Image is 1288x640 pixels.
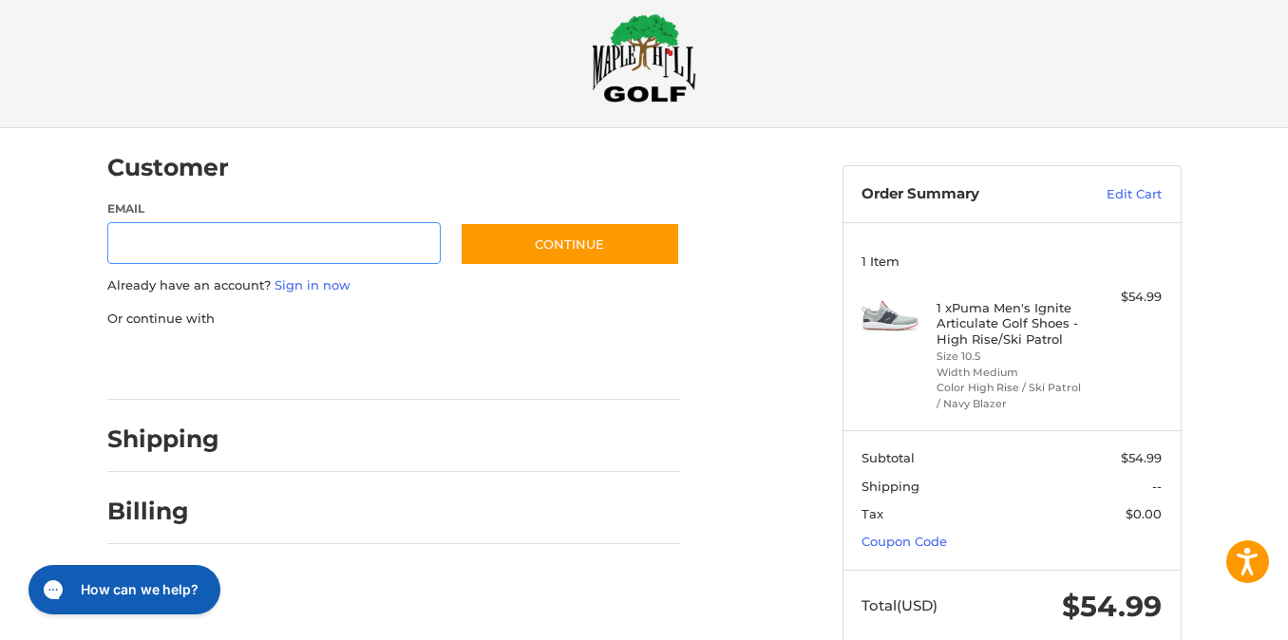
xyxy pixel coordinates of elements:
h3: Order Summary [862,185,1066,204]
p: Already have an account? [107,276,680,295]
label: Email [107,200,442,217]
span: -- [1152,479,1162,494]
span: Shipping [862,479,919,494]
a: Coupon Code [862,534,947,549]
h2: Customer [107,153,229,182]
li: Width Medium [937,365,1082,381]
span: Tax [862,506,883,521]
iframe: PayPal-paylater [262,347,405,381]
li: Color High Rise / Ski Patrol / Navy Blazer [937,380,1082,411]
span: Total (USD) [862,596,938,614]
p: Or continue with [107,310,680,329]
a: Sign in now [275,277,350,292]
li: Size 10.5 [937,348,1082,365]
iframe: PayPal-paypal [101,347,243,381]
iframe: Google Customer Reviews [1131,589,1288,640]
h2: Shipping [107,424,219,454]
img: Maple Hill Golf [592,13,696,103]
iframe: Gorgias live chat messenger [19,558,226,621]
span: $54.99 [1062,589,1162,624]
button: Continue [460,222,680,266]
span: Subtotal [862,450,915,465]
a: Edit Cart [1066,185,1162,204]
iframe: PayPal-venmo [423,347,565,381]
h2: Billing [107,497,218,526]
h4: 1 x Puma Men's Ignite Articulate Golf Shoes - High Rise/Ski Patrol [937,300,1082,347]
span: $0.00 [1126,506,1162,521]
div: $54.99 [1087,288,1162,307]
h3: 1 Item [862,254,1162,269]
span: $54.99 [1121,450,1162,465]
